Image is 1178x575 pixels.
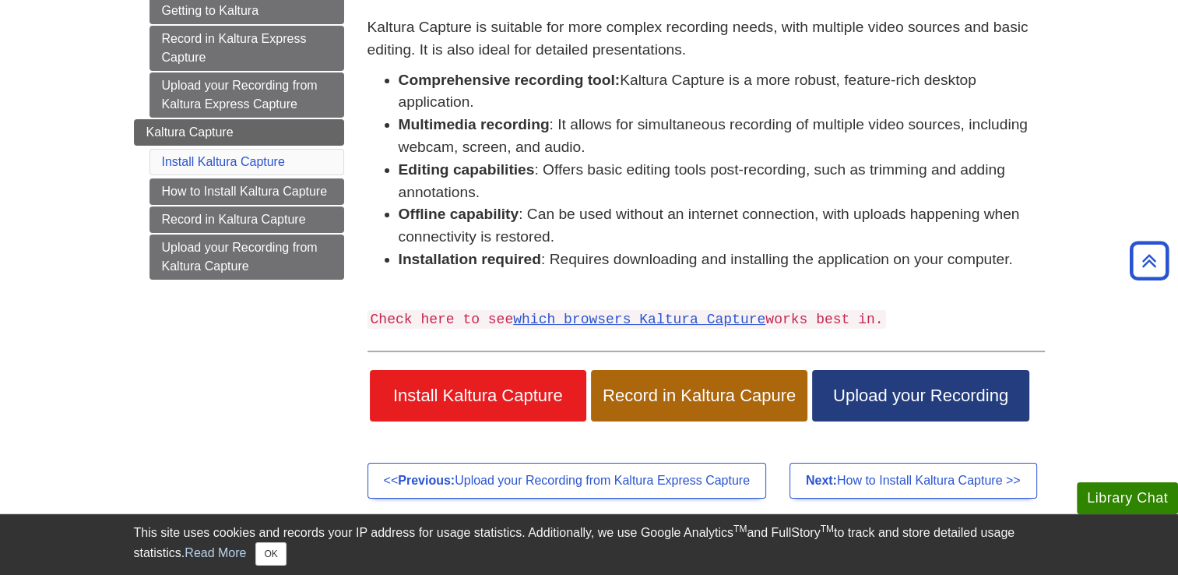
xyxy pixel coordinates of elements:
button: Library Chat [1077,482,1178,514]
a: Upload your Recording from Kaltura Capture [149,235,344,280]
span: Upload your Recording [824,386,1017,406]
strong: Next: [806,474,837,487]
p: Kaltura Capture is suitable for more complex recording needs, with multiple video sources and bas... [367,16,1045,62]
li: : Requires downloading and installing the application on your computer. [399,249,1045,271]
strong: Editing capabilities [399,161,535,178]
a: Kaltura Capture [134,119,344,146]
a: Record in Kaltura Capture [149,206,344,233]
li: Kaltura Capture is a more robust, feature-rich desktop application. [399,69,1045,115]
a: which browsers Kaltura Capture [513,312,765,327]
a: Read More [185,546,246,559]
span: Install Kaltura Capture [382,386,575,406]
strong: Multimedia recording [399,116,550,132]
a: <<Previous:Upload your Recording from Kaltura Express Capture [367,463,766,499]
sup: TM [821,524,834,534]
li: : Can be used without an internet connection, with uploads happening when connectivity is restored. [399,203,1045,249]
span: Kaltura Capture [146,125,234,139]
span: Record in Kaltura Capure [603,386,796,406]
strong: Installation required [399,251,541,267]
a: Next:How to Install Kaltura Capture >> [789,463,1037,499]
strong: Comprehensive recording tool: [399,72,621,88]
a: How to Install Kaltura Capture [149,178,344,205]
li: : Offers basic editing tools post-recording, such as trimming and adding annotations. [399,159,1045,204]
a: Install Kaltura Capture [162,155,285,168]
strong: Previous: [398,474,455,487]
a: Record in Kaltura Express Capture [149,26,344,71]
sup: TM [733,524,747,534]
a: Record in Kaltura Capure [591,370,807,422]
div: This site uses cookies and records your IP address for usage statistics. Additionally, we use Goo... [134,524,1045,566]
a: Upload your Recording [812,370,1029,422]
strong: Offline capability [399,206,519,222]
a: Install Kaltura Capture [370,370,586,422]
li: : It allows for simultaneous recording of multiple video sources, including webcam, screen, and a... [399,114,1045,159]
code: Check here to see works best in. [367,310,887,329]
a: Upload your Recording from Kaltura Express Capture [149,72,344,118]
a: Back to Top [1124,250,1174,271]
button: Close [255,542,286,566]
